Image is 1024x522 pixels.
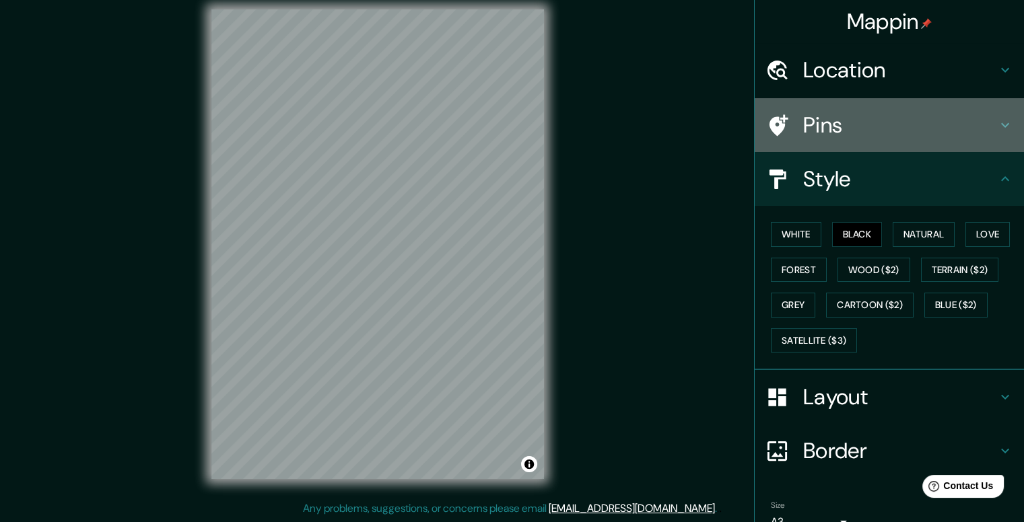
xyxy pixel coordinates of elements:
[755,152,1024,206] div: Style
[771,328,857,353] button: Satellite ($3)
[755,98,1024,152] div: Pins
[832,222,883,247] button: Black
[771,500,785,511] label: Size
[893,222,955,247] button: Natural
[521,456,537,472] button: Toggle attribution
[803,112,997,139] h4: Pins
[771,293,815,318] button: Grey
[847,8,932,35] h4: Mappin
[771,258,827,283] button: Forest
[921,18,932,29] img: pin-icon.png
[755,43,1024,97] div: Location
[803,165,997,192] h4: Style
[803,437,997,464] h4: Border
[904,470,1009,507] iframe: Help widget launcher
[303,500,717,517] p: Any problems, suggestions, or concerns please email .
[921,258,999,283] button: Terrain ($2)
[549,501,715,515] a: [EMAIL_ADDRESS][DOMAIN_NAME]
[211,9,544,479] canvas: Map
[755,370,1024,424] div: Layout
[755,424,1024,478] div: Border
[924,293,988,318] button: Blue ($2)
[803,383,997,410] h4: Layout
[965,222,1010,247] button: Love
[717,500,719,517] div: .
[838,258,910,283] button: Wood ($2)
[803,57,997,83] h4: Location
[719,500,722,517] div: .
[771,222,821,247] button: White
[826,293,914,318] button: Cartoon ($2)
